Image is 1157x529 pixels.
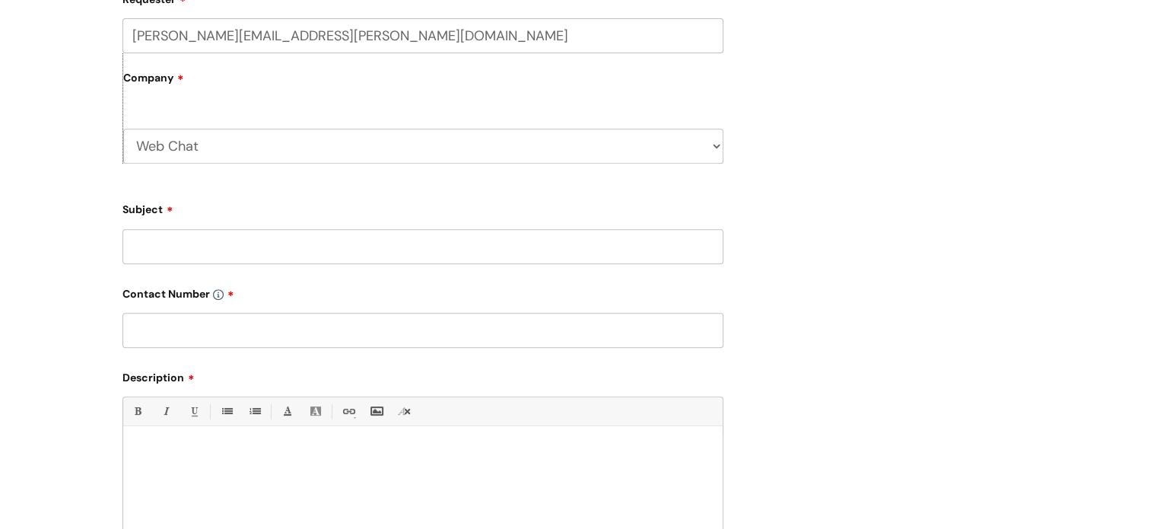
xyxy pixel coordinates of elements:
label: Description [122,366,723,384]
a: Remove formatting (Ctrl-\) [395,402,414,421]
a: Bold (Ctrl-B) [128,402,147,421]
a: Italic (Ctrl-I) [156,402,175,421]
a: Underline(Ctrl-U) [184,402,203,421]
a: Font Color [278,402,297,421]
img: info-icon.svg [213,289,224,300]
a: • Unordered List (Ctrl-Shift-7) [217,402,236,421]
label: Subject [122,198,723,216]
label: Contact Number [122,282,723,301]
label: Company [123,66,723,100]
input: Email [122,18,723,53]
a: Insert Image... [367,402,386,421]
a: 1. Ordered List (Ctrl-Shift-8) [245,402,264,421]
a: Back Color [306,402,325,421]
a: Link [339,402,358,421]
